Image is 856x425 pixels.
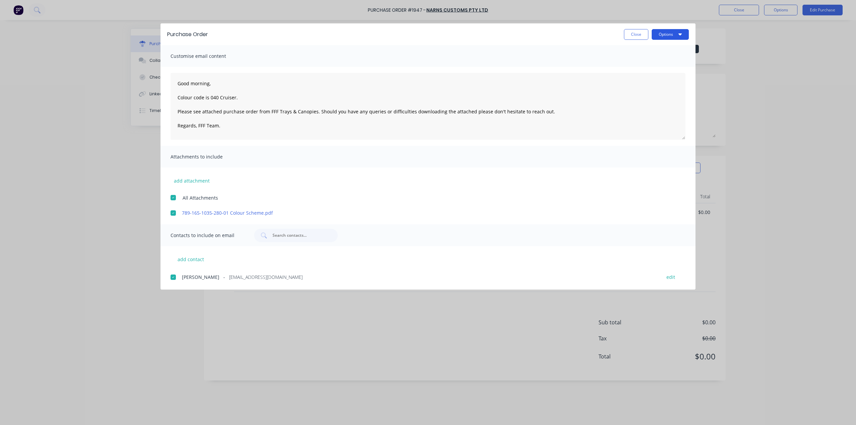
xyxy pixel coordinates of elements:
div: Purchase Order [167,30,208,38]
span: [EMAIL_ADDRESS][DOMAIN_NAME] [229,274,303,281]
span: All Attachments [183,194,218,201]
button: edit [662,272,679,281]
button: Close [624,29,648,40]
span: Customise email content [171,51,244,61]
button: add attachment [171,176,213,186]
span: Contacts to include on email [171,231,244,240]
span: - [223,274,225,281]
a: 789-165-1035-280-01 Colour Scheme.pdf [182,209,654,216]
span: Attachments to include [171,152,244,162]
input: Search contacts... [272,232,327,239]
span: [PERSON_NAME] [182,274,219,281]
button: Options [652,29,689,40]
button: add contact [171,254,211,264]
textarea: Good morning, Colour code is 040 Cruiser. Please see attached purchase order from FFF Trays & Can... [171,73,685,140]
